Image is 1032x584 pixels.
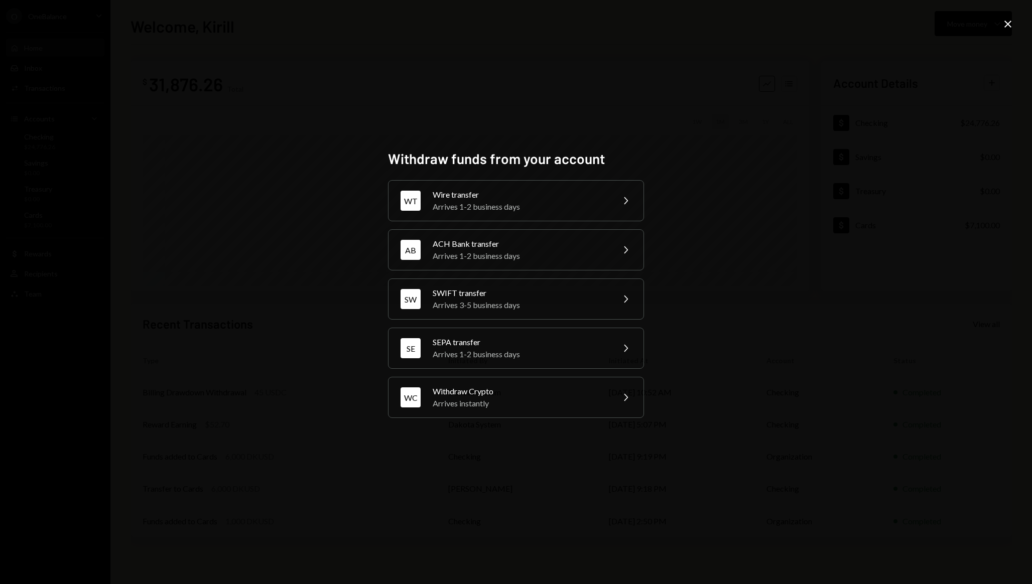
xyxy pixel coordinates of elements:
[401,387,421,407] div: WC
[388,278,644,320] button: SWSWIFT transferArrives 3-5 business days
[388,328,644,369] button: SESEPA transferArrives 1-2 business days
[388,377,644,418] button: WCWithdraw CryptoArrives instantly
[433,336,607,348] div: SEPA transfer
[433,238,607,250] div: ACH Bank transfer
[388,180,644,221] button: WTWire transferArrives 1-2 business days
[401,338,421,358] div: SE
[433,397,607,409] div: Arrives instantly
[433,287,607,299] div: SWIFT transfer
[433,385,607,397] div: Withdraw Crypto
[433,250,607,262] div: Arrives 1-2 business days
[433,348,607,360] div: Arrives 1-2 business days
[401,240,421,260] div: AB
[433,189,607,201] div: Wire transfer
[401,191,421,211] div: WT
[433,299,607,311] div: Arrives 3-5 business days
[433,201,607,213] div: Arrives 1-2 business days
[388,229,644,270] button: ABACH Bank transferArrives 1-2 business days
[401,289,421,309] div: SW
[388,149,644,169] h2: Withdraw funds from your account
